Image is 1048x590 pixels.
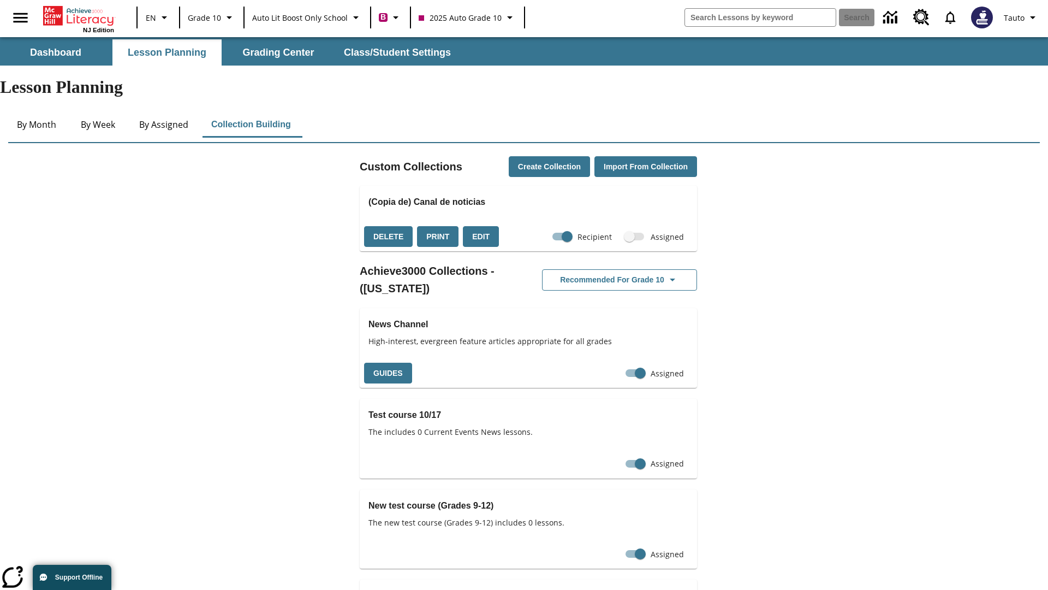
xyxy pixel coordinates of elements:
[4,2,37,34] button: Open side menu
[936,3,964,32] a: Notifications
[183,8,240,27] button: Grade: Grade 10, Select a grade
[999,8,1044,27] button: Profile/Settings
[651,548,684,560] span: Assigned
[8,111,65,138] button: By Month
[360,158,462,175] h2: Custom Collections
[248,8,367,27] button: School: Auto Lit Boost only School, Select your school
[651,458,684,469] span: Assigned
[146,12,156,23] span: EN
[542,269,697,291] button: Recommended for Grade 10
[55,574,103,581] span: Support Offline
[368,517,688,528] span: The new test course (Grades 9-12) includes 0 lessons.
[594,156,697,178] button: Import from Collection
[651,368,684,379] span: Assigned
[83,27,114,33] span: NJ Edition
[417,226,458,247] button: Print, will open in a new window
[685,9,836,26] input: search field
[70,111,125,138] button: By Week
[33,565,111,590] button: Support Offline
[335,39,460,66] button: Class/Student Settings
[1,39,110,66] button: Dashboard
[224,39,333,66] button: Grading Center
[1004,12,1025,23] span: Tauto
[368,426,688,438] span: The includes 0 Current Events News lessons.
[877,3,907,33] a: Data Center
[971,7,993,28] img: Avatar
[364,363,412,384] button: Guides
[368,498,688,514] h3: New test course (Grades 9-12)
[368,194,688,210] h3: (Copia de) Canal de noticias
[203,111,300,138] button: Collection Building
[43,5,114,27] a: Home
[141,8,176,27] button: Language: EN, Select a language
[577,231,612,243] span: Recipient
[463,226,499,247] button: Edit
[380,10,386,24] span: B
[43,4,114,33] div: Home
[364,226,413,247] button: Delete
[414,8,521,27] button: Class: 2025 Auto Grade 10, Select your class
[112,39,222,66] button: Lesson Planning
[368,335,688,347] span: High-interest, evergreen feature articles appropriate for all grades
[368,317,688,332] h3: News Channel
[360,262,528,297] h2: Achieve3000 Collections - ([US_STATE])
[374,8,407,27] button: Boost Class color is violet red. Change class color
[419,12,502,23] span: 2025 Auto Grade 10
[907,3,936,32] a: Resource Center, Will open in new tab
[130,111,197,138] button: By Assigned
[964,3,999,32] button: Select a new avatar
[252,12,348,23] span: Auto Lit Boost only School
[368,408,688,423] h3: Test course 10/17
[651,231,684,243] span: Assigned
[188,12,221,23] span: Grade 10
[509,156,590,178] button: Create Collection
